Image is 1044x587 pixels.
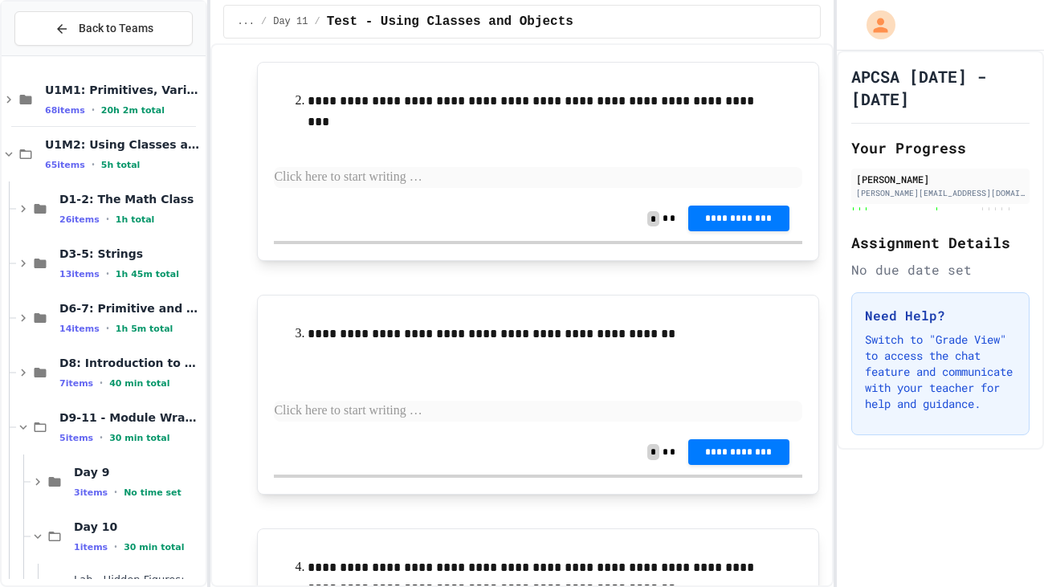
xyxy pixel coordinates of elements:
div: No due date set [851,260,1030,279]
span: Back to Teams [79,20,153,37]
h3: Need Help? [865,306,1016,325]
button: Back to Teams [14,11,193,46]
span: Day 9 [74,465,202,479]
span: 13 items [59,269,100,279]
span: 5 items [59,433,93,443]
span: D6-7: Primitive and Object Types [59,301,202,316]
span: • [106,322,109,335]
span: • [100,377,103,389]
div: [PERSON_NAME][EMAIL_ADDRESS][DOMAIN_NAME] [856,187,1025,199]
h2: Assignment Details [851,231,1030,254]
span: 7 items [59,378,93,389]
span: 14 items [59,324,100,334]
span: 1 items [74,542,108,552]
span: 65 items [45,160,85,170]
span: 1h 5m total [116,324,173,334]
span: D1-2: The Math Class [59,192,202,206]
span: Day 11 [273,15,308,28]
span: No time set [124,487,181,498]
div: [PERSON_NAME] [856,172,1025,186]
span: • [106,267,109,280]
span: D8: Introduction to Algorithms [59,356,202,370]
span: 3 items [74,487,108,498]
span: 40 min total [109,378,169,389]
span: U1M2: Using Classes and Objects [45,137,202,152]
span: Lab - Hidden Figures: Orbital Velocity Calculator [74,573,202,587]
span: / [314,15,320,28]
span: 26 items [59,214,100,225]
span: 20h 2m total [101,105,165,116]
span: Test - Using Classes and Objects [327,12,573,31]
span: 5h total [101,160,141,170]
span: • [114,540,117,553]
h1: APCSA [DATE] - [DATE] [851,65,1030,110]
p: Switch to "Grade View" to access the chat feature and communicate with your teacher for help and ... [865,332,1016,412]
span: ... [237,15,255,28]
span: D3-5: Strings [59,247,202,261]
span: • [92,158,95,171]
span: Day 10 [74,520,202,534]
span: • [100,431,103,444]
span: / [261,15,267,28]
span: • [114,486,117,499]
span: 1h total [116,214,155,225]
span: • [92,104,95,116]
h2: Your Progress [851,137,1030,159]
div: My Account [850,6,899,43]
span: 30 min total [109,433,169,443]
span: U1M1: Primitives, Variables, Basic I/O [45,83,202,97]
span: 1h 45m total [116,269,179,279]
span: D9-11 - Module Wrap Up [59,410,202,425]
span: 68 items [45,105,85,116]
span: • [106,213,109,226]
span: 30 min total [124,542,184,552]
